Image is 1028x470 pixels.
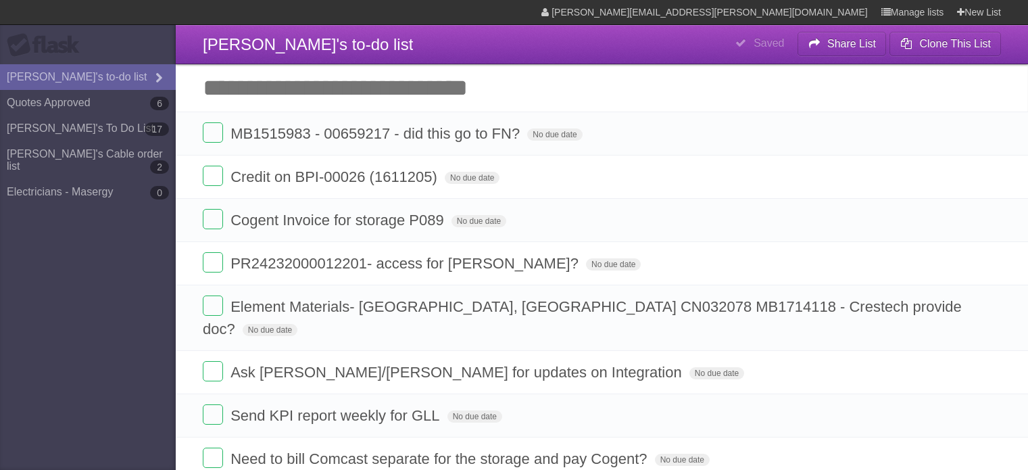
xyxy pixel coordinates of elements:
[445,172,499,184] span: No due date
[230,212,447,229] span: Cogent Invoice for storage P089
[7,33,88,57] div: Flask
[586,258,641,271] span: No due date
[689,367,744,379] span: No due date
[230,168,441,185] span: Credit on BPI-00026 (1611205)
[655,454,710,466] span: No due date
[203,298,962,337] span: Element Materials- [GEOGRAPHIC_DATA], [GEOGRAPHIC_DATA] CN032078 MB1714118 - Crestech provide doc?
[203,448,223,468] label: Done
[230,125,523,142] span: MB1515983 - 00659217 - did this go to FN?
[451,215,506,227] span: No due date
[447,410,502,423] span: No due date
[203,209,223,229] label: Done
[527,128,582,141] span: No due date
[145,122,169,136] b: 17
[243,324,297,336] span: No due date
[203,35,413,53] span: [PERSON_NAME]'s to-do list
[919,38,991,49] b: Clone This List
[203,122,223,143] label: Done
[203,296,223,316] label: Done
[150,97,169,110] b: 6
[150,186,169,199] b: 0
[827,38,876,49] b: Share List
[150,160,169,174] b: 2
[230,450,650,467] span: Need to bill Comcast separate for the storage and pay Cogent?
[230,255,582,272] span: PR24232000012201- access for [PERSON_NAME]?
[889,32,1001,56] button: Clone This List
[203,361,223,381] label: Done
[203,404,223,425] label: Done
[203,252,223,273] label: Done
[230,364,685,381] span: Ask [PERSON_NAME]/[PERSON_NAME] for updates on Integration
[798,32,887,56] button: Share List
[230,407,443,424] span: Send KPI report weekly for GLL
[203,166,223,186] label: Done
[754,37,784,49] b: Saved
